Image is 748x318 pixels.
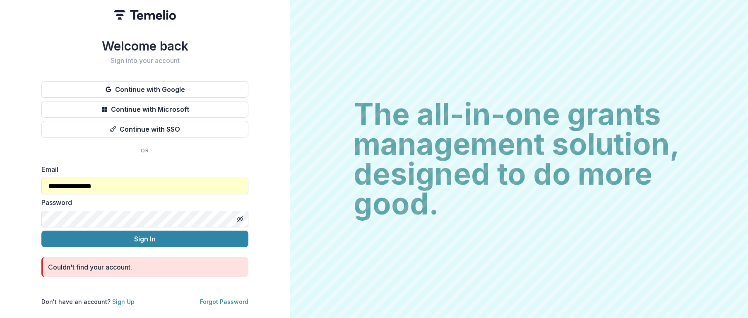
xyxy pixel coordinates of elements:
[233,212,247,226] button: Toggle password visibility
[41,297,135,306] p: Don't have an account?
[41,57,248,65] h2: Sign into your account
[41,121,248,137] button: Continue with SSO
[41,39,248,53] h1: Welcome back
[41,81,248,98] button: Continue with Google
[48,262,132,272] div: Couldn't find your account.
[41,164,243,174] label: Email
[200,298,248,305] a: Forgot Password
[114,10,176,20] img: Temelio
[41,101,248,118] button: Continue with Microsoft
[41,231,248,247] button: Sign In
[41,198,243,207] label: Password
[112,298,135,305] a: Sign Up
